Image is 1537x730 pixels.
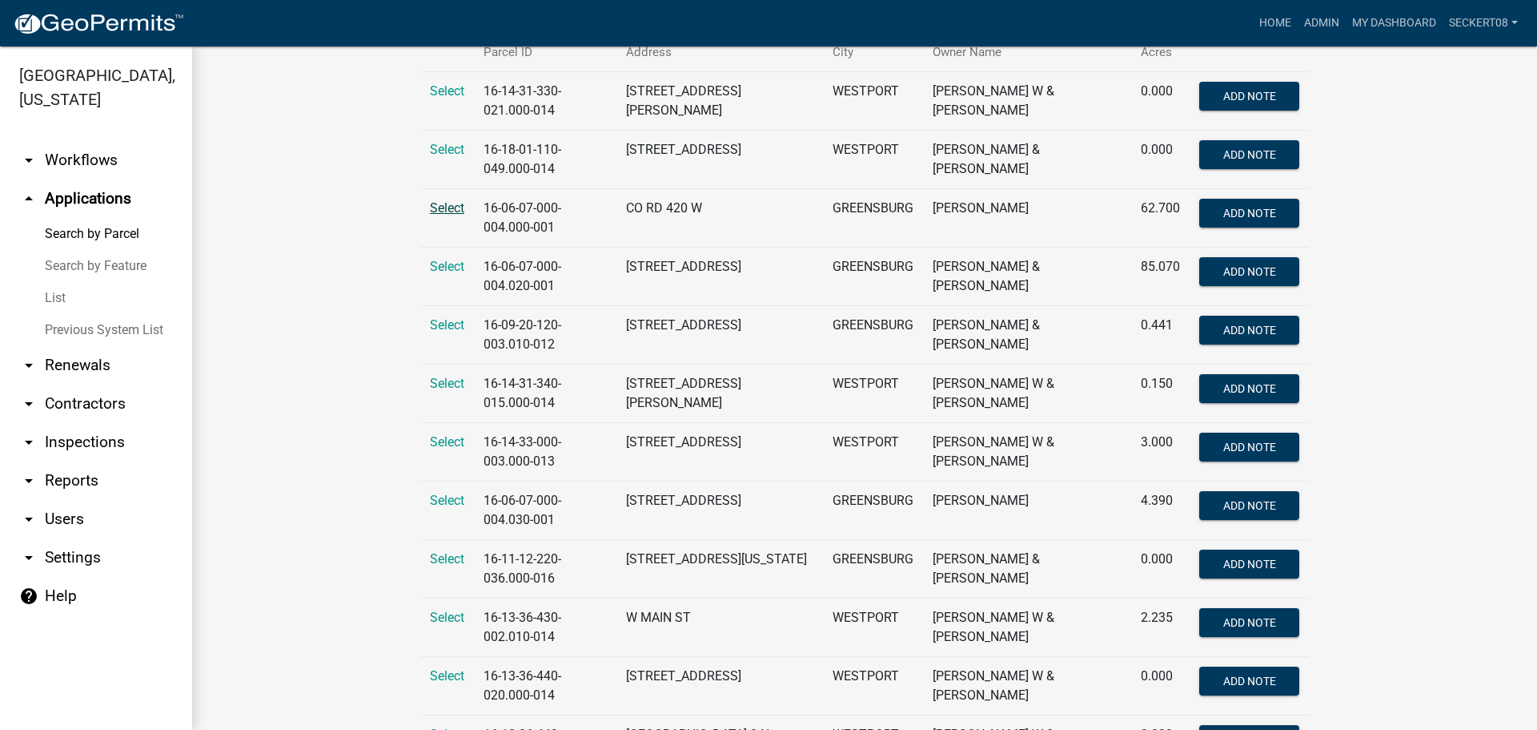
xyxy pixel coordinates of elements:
[1131,306,1190,365] td: 0.441
[616,482,824,540] td: [STREET_ADDRESS]
[1443,8,1524,38] a: seckert08
[1199,199,1299,228] button: Add Note
[474,131,616,189] td: 16-18-01-110-049.000-014
[1222,207,1275,220] span: Add Note
[430,83,464,99] a: Select
[19,433,38,452] i: arrow_drop_down
[430,551,464,567] a: Select
[1199,140,1299,169] button: Add Note
[474,423,616,482] td: 16-14-33-000-003.000-013
[823,72,923,131] td: WESTPORT
[19,471,38,490] i: arrow_drop_down
[1222,441,1275,454] span: Add Note
[430,259,464,274] a: Select
[1131,34,1190,71] th: Acres
[19,548,38,567] i: arrow_drop_down
[616,599,824,657] td: W MAIN ST
[430,142,464,157] a: Select
[430,610,464,625] a: Select
[430,376,464,391] a: Select
[1199,491,1299,520] button: Add Note
[823,423,923,482] td: WESTPORT
[1131,657,1190,716] td: 0.000
[1253,8,1298,38] a: Home
[823,540,923,599] td: GREENSBURG
[474,482,616,540] td: 16-06-07-000-004.030-001
[923,72,1131,131] td: [PERSON_NAME] W & [PERSON_NAME]
[923,657,1131,716] td: [PERSON_NAME] W & [PERSON_NAME]
[616,248,824,306] td: [STREET_ADDRESS]
[923,248,1131,306] td: [PERSON_NAME] & [PERSON_NAME]
[1131,131,1190,189] td: 0.000
[616,657,824,716] td: [STREET_ADDRESS]
[923,306,1131,365] td: [PERSON_NAME] & [PERSON_NAME]
[19,189,38,208] i: arrow_drop_up
[1298,8,1346,38] a: Admin
[923,423,1131,482] td: [PERSON_NAME] W & [PERSON_NAME]
[474,599,616,657] td: 16-13-36-430-002.010-014
[1222,675,1275,688] span: Add Note
[430,434,464,450] a: Select
[474,72,616,131] td: 16-14-31-330-021.000-014
[19,151,38,170] i: arrow_drop_down
[1131,189,1190,248] td: 62.700
[923,34,1131,71] th: Owner Name
[823,306,923,365] td: GREENSBURG
[1199,667,1299,696] button: Add Note
[923,599,1131,657] td: [PERSON_NAME] W & [PERSON_NAME]
[1222,90,1275,103] span: Add Note
[1199,550,1299,579] button: Add Note
[19,587,38,606] i: help
[474,365,616,423] td: 16-14-31-340-015.000-014
[823,482,923,540] td: GREENSBURG
[1222,148,1275,161] span: Add Note
[1131,72,1190,131] td: 0.000
[1131,423,1190,482] td: 3.000
[474,540,616,599] td: 16-11-12-220-036.000-016
[616,306,824,365] td: [STREET_ADDRESS]
[823,131,923,189] td: WESTPORT
[923,482,1131,540] td: [PERSON_NAME]
[1199,433,1299,462] button: Add Note
[430,493,464,508] a: Select
[1222,616,1275,629] span: Add Note
[616,365,824,423] td: [STREET_ADDRESS][PERSON_NAME]
[1131,540,1190,599] td: 0.000
[1199,374,1299,403] button: Add Note
[1222,265,1275,278] span: Add Note
[430,317,464,333] a: Select
[1131,365,1190,423] td: 0.150
[1199,257,1299,286] button: Add Note
[923,189,1131,248] td: [PERSON_NAME]
[474,34,616,71] th: Parcel ID
[474,657,616,716] td: 16-13-36-440-020.000-014
[823,657,923,716] td: WESTPORT
[616,34,824,71] th: Address
[923,131,1131,189] td: [PERSON_NAME] & [PERSON_NAME]
[430,668,464,684] a: Select
[616,131,824,189] td: [STREET_ADDRESS]
[1222,558,1275,571] span: Add Note
[1199,608,1299,637] button: Add Note
[616,423,824,482] td: [STREET_ADDRESS]
[1131,248,1190,306] td: 85.070
[1131,482,1190,540] td: 4.390
[19,356,38,375] i: arrow_drop_down
[430,200,464,216] a: Select
[616,540,824,599] td: [STREET_ADDRESS][US_STATE]
[1222,324,1275,337] span: Add Note
[19,510,38,529] i: arrow_drop_down
[1199,82,1299,111] button: Add Note
[474,306,616,365] td: 16-09-20-120-003.010-012
[1222,499,1275,512] span: Add Note
[823,189,923,248] td: GREENSBURG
